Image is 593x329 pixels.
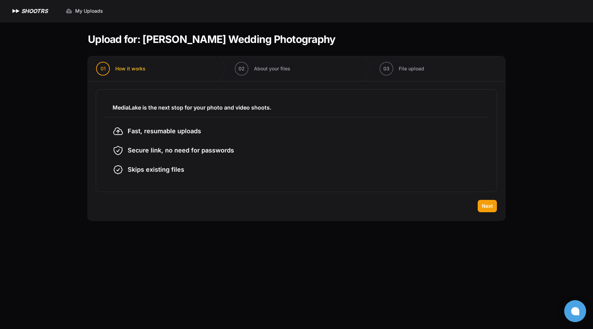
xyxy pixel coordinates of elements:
button: Open chat window [564,300,586,322]
h1: SHOOTRS [21,7,48,15]
span: Fast, resumable uploads [128,126,201,136]
button: Next [478,200,497,212]
button: 02 About your files [226,56,299,81]
h1: Upload for: [PERSON_NAME] Wedding Photography [88,33,335,45]
span: My Uploads [75,8,103,14]
button: 01 How it works [88,56,154,81]
span: Next [482,203,493,209]
h3: MediaLake is the next stop for your photo and video shoots. [113,103,480,112]
span: File upload [399,65,424,72]
img: SHOOTRS [11,7,21,15]
span: 02 [239,65,245,72]
span: 03 [383,65,389,72]
span: Secure link, no need for passwords [128,146,234,155]
a: My Uploads [61,5,107,17]
button: 03 File upload [371,56,432,81]
span: Skips existing files [128,165,184,174]
a: SHOOTRS SHOOTRS [11,7,48,15]
span: 01 [101,65,106,72]
span: How it works [115,65,146,72]
span: About your files [254,65,290,72]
